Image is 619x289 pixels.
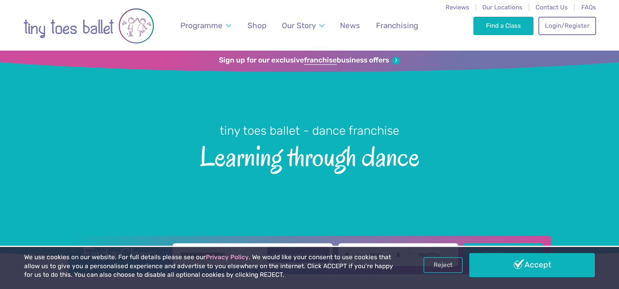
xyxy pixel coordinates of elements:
a: Programme [176,16,235,35]
h2: Find a Class [76,243,167,264]
a: Find a Class [473,17,533,35]
a: Accept [469,253,594,277]
a: Reject [423,257,463,273]
span: Programme [180,21,223,30]
a: Shop [243,16,270,35]
img: tiny toes ballet [23,5,154,47]
a: Sign up for our exclusivefranchisebusiness offers [219,56,400,65]
span: News [340,21,360,30]
strong: franchise [304,56,337,65]
a: Login/Register [538,17,596,35]
a: FAQs [581,4,596,11]
p: We use cookies on our website. For full details please see our . We would like your consent to us... [24,253,395,280]
a: Contact Us [536,4,568,11]
span: Our Story [282,21,316,30]
span: Franchising [376,21,418,30]
a: News [336,16,364,35]
a: Our Locations [482,4,522,11]
a: Our Story [278,16,328,35]
small: tiny toes ballet - dance franchise [220,124,399,138]
span: Learning through dance [14,139,605,172]
a: Reviews [446,4,469,11]
span: Shop [248,21,266,30]
a: Franchising [372,16,422,35]
button: Find Classes [464,243,543,266]
a: Privacy Policy [206,253,249,261]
